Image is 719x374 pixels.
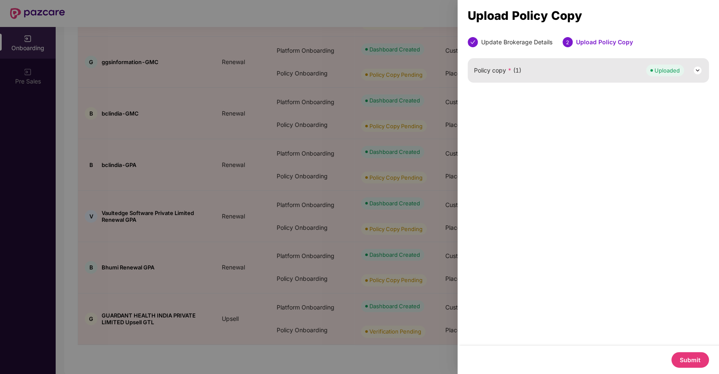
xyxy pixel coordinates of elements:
div: Uploaded [654,66,680,75]
span: Policy copy (1) [474,66,521,75]
img: svg+xml;base64,PHN2ZyB3aWR0aD0iMjQiIGhlaWdodD0iMjQiIHZpZXdCb3g9IjAgMCAyNCAyNCIgZmlsbD0ibm9uZSIgeG... [692,65,703,75]
span: 2 [566,39,569,46]
div: Update Brokerage Details [481,37,552,47]
div: Upload Policy Copy [576,37,633,47]
div: Upload Policy Copy [468,11,709,20]
span: check [470,40,475,45]
button: Submit [671,352,709,368]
